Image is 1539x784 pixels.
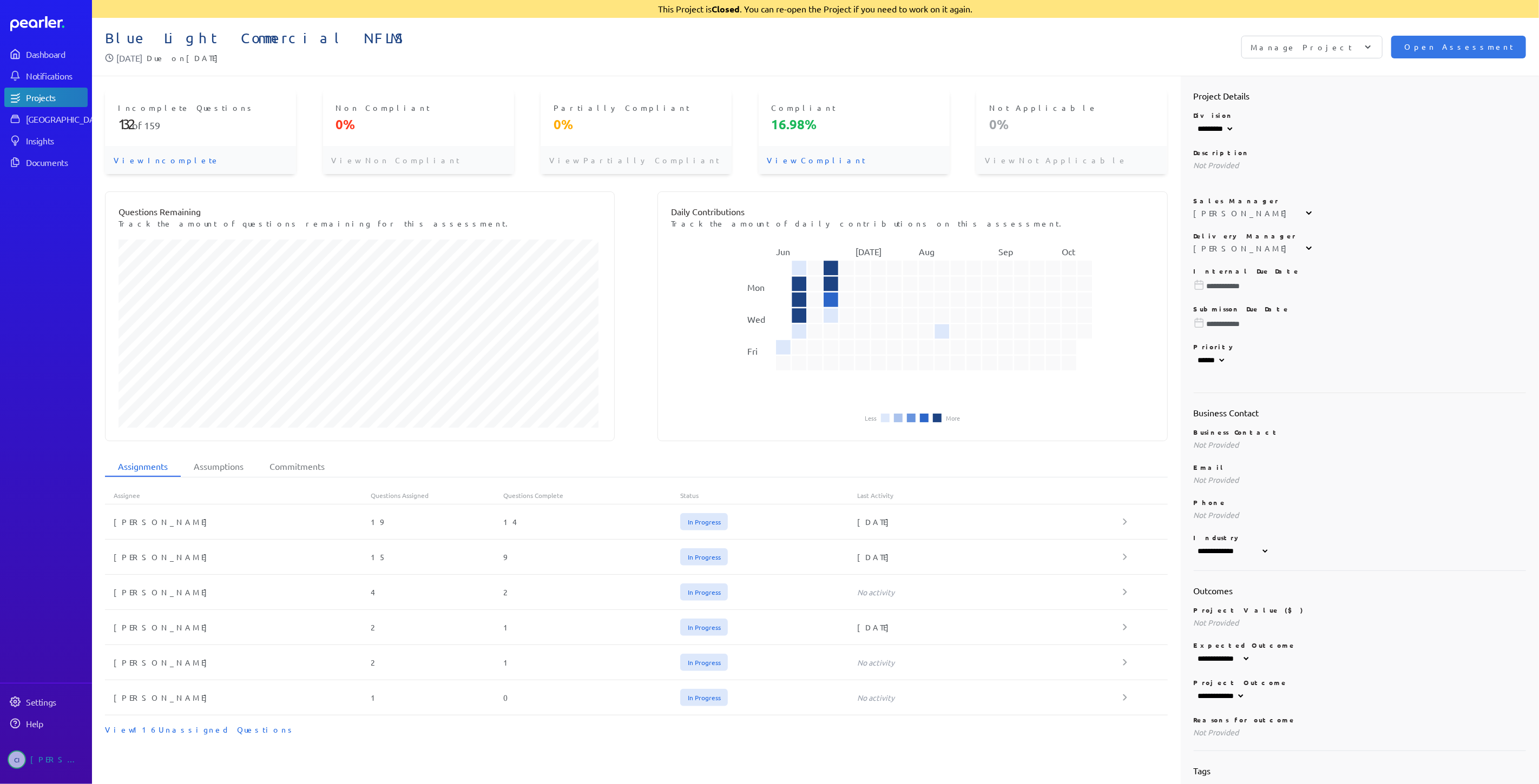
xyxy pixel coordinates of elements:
[1194,231,1527,240] p: Delivery Manager
[1194,606,1527,614] p: Project Value ($)
[10,16,88,31] a: Dashboard
[1194,475,1239,484] span: Not Provided
[1194,715,1527,724] p: Reasons for outcome
[105,692,371,703] div: [PERSON_NAME]
[8,750,26,769] span: Carolina Irigoyen
[1251,42,1352,52] p: Manage Project
[26,135,87,146] div: Insights
[1194,267,1527,275] p: Internal Due Date
[4,88,88,107] a: Projects
[747,282,765,293] text: Mon
[181,456,256,477] li: Assumptions
[118,116,283,133] p: of
[671,218,1154,229] p: Track the amount of daily contributions on this assessment.
[747,314,765,324] text: Wed
[26,49,87,59] div: Dashboard
[26,70,87,81] div: Notifications
[1194,318,1527,329] input: Please choose a due date
[1194,678,1527,687] p: Project Outcome
[858,491,1123,500] div: Last Activity
[1194,428,1527,436] p: Business Contact
[1194,406,1527,419] h2: Business Contact
[1194,196,1527,205] p: Sales Manager
[4,746,88,773] a: CI[PERSON_NAME]
[105,724,1168,735] div: View 116 Unassigned Questions
[858,657,1123,668] div: No activity
[371,692,503,703] div: 1
[371,622,503,633] div: 2
[1194,727,1239,737] span: Not Provided
[503,587,680,597] div: 2
[976,146,1167,174] p: View Not Applicable
[4,44,88,64] a: Dashboard
[4,714,88,733] a: Help
[105,30,815,47] span: Blue Light Commercial NFLMS
[105,456,181,477] li: Assignments
[554,102,719,113] p: Partially Compliant
[26,92,87,103] div: Projects
[105,491,371,500] div: Assignee
[1194,243,1293,254] div: [PERSON_NAME]
[1194,160,1239,170] span: Not Provided
[26,718,87,729] div: Help
[105,516,371,527] div: [PERSON_NAME]
[554,116,719,133] p: 0%
[503,516,680,527] div: 14
[119,218,601,229] p: Track the amount of questions remaining for this assessment.
[858,622,1123,633] div: [DATE]
[541,146,732,174] p: View Partially Compliant
[856,246,882,257] text: [DATE]
[256,456,338,477] li: Commitments
[118,116,132,132] span: 132
[858,692,1123,703] div: No activity
[4,66,88,85] a: Notifications
[1194,584,1527,597] h2: Outcomes
[503,491,680,500] div: Questions Complete
[105,146,296,174] p: View Incomplete
[989,116,1154,133] p: 0%
[919,246,935,257] text: Aug
[371,552,503,562] div: 15
[671,205,1154,218] p: Daily Contributions
[1404,41,1513,53] span: Open Assessment
[119,205,601,218] p: Questions Remaining
[147,51,223,64] span: Due on [DATE]
[680,491,857,500] div: Status
[998,246,1013,257] text: Sep
[118,102,283,113] p: Incomplete Questions
[503,657,680,668] div: 1
[144,119,160,131] span: 159
[26,696,87,707] div: Settings
[1194,440,1239,449] span: Not Provided
[371,657,503,668] div: 2
[26,114,107,124] div: [GEOGRAPHIC_DATA]
[371,491,503,500] div: Questions Assigned
[1194,304,1527,313] p: Submisson Due Date
[680,548,728,566] span: In Progress
[105,657,371,668] div: [PERSON_NAME]
[680,583,728,601] span: In Progress
[776,246,790,257] text: Jun
[503,622,680,633] div: 1
[105,552,371,562] div: [PERSON_NAME]
[1194,463,1527,471] p: Email
[680,513,728,530] span: In Progress
[1194,281,1527,291] input: Please choose a due date
[1194,342,1527,351] p: Priority
[1194,641,1527,649] p: Expected Outcome
[30,750,84,769] div: [PERSON_NAME]
[759,146,950,174] p: View Compliant
[1194,111,1527,119] p: Division
[371,587,503,597] div: 4
[1194,617,1239,627] span: Not Provided
[772,116,937,133] p: 16.98%
[105,587,371,597] div: [PERSON_NAME]
[946,415,960,421] li: More
[336,102,501,113] p: Non Compliant
[503,692,680,703] div: 0
[26,157,87,168] div: Documents
[712,3,740,15] strong: Closed
[1194,533,1527,542] p: Industry
[4,131,88,150] a: Insights
[680,689,728,706] span: In Progress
